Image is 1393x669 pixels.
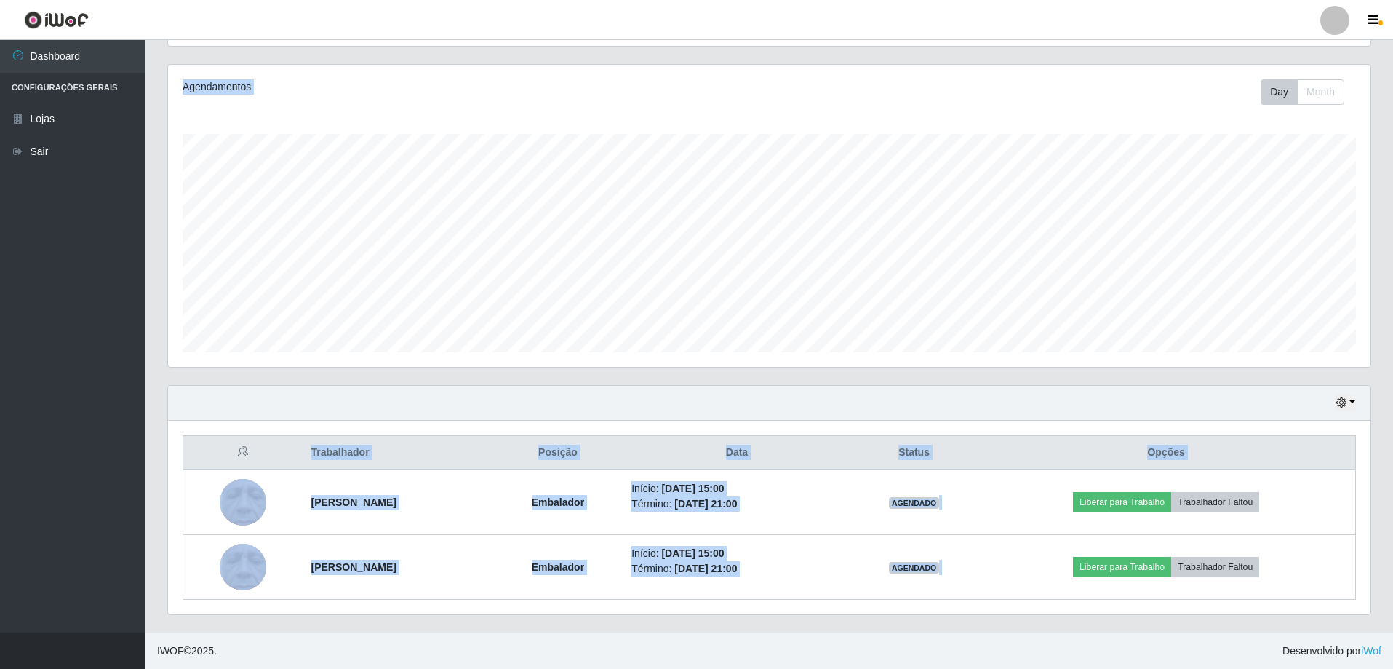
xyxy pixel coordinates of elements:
button: Day [1261,79,1298,105]
button: Trabalhador Faltou [1171,492,1259,512]
strong: Embalador [532,496,584,508]
div: Toolbar with button groups [1261,79,1356,105]
time: [DATE] 15:00 [661,547,724,559]
img: CoreUI Logo [24,11,89,29]
th: Posição [493,436,623,470]
li: Término: [631,496,842,512]
th: Trabalhador [302,436,492,470]
span: Desenvolvido por [1282,644,1381,659]
div: Agendamentos [183,79,659,95]
th: Opções [977,436,1355,470]
th: Status [851,436,978,470]
button: Liberar para Trabalho [1073,492,1171,512]
time: [DATE] 15:00 [661,483,724,494]
strong: Embalador [532,561,584,573]
span: IWOF [157,645,184,657]
time: [DATE] 21:00 [674,498,737,510]
span: AGENDADO [889,562,940,574]
img: 1747494723003.jpeg [220,451,266,554]
span: © 2025 . [157,644,217,659]
li: Início: [631,481,842,496]
strong: [PERSON_NAME] [311,496,396,508]
img: 1747494723003.jpeg [220,515,266,619]
button: Trabalhador Faltou [1171,557,1259,577]
button: Liberar para Trabalho [1073,557,1171,577]
div: First group [1261,79,1344,105]
li: Início: [631,546,842,561]
a: iWof [1361,645,1381,657]
strong: [PERSON_NAME] [311,561,396,573]
button: Month [1297,79,1344,105]
span: AGENDADO [889,497,940,509]
li: Término: [631,561,842,577]
time: [DATE] 21:00 [674,563,737,574]
th: Data [623,436,851,470]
